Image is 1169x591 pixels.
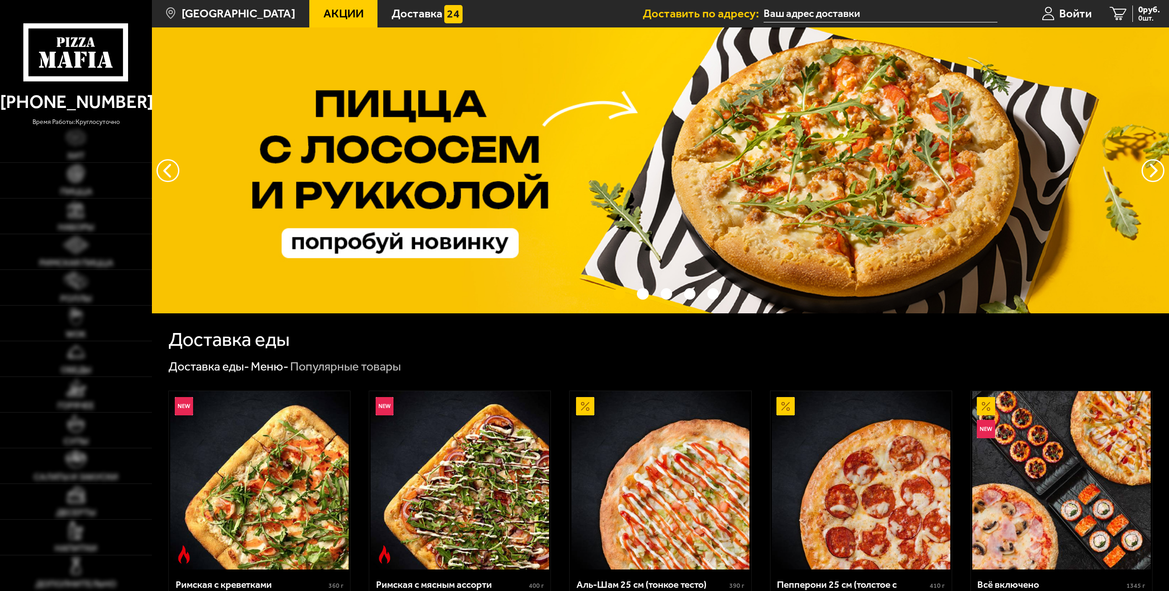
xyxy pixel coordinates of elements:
[570,391,751,570] a: АкционныйАль-Шам 25 см (тонкое тесто)
[444,5,463,23] img: 15daf4d41897b9f0e9f617042186c801.svg
[614,288,625,300] button: точки переключения
[329,582,344,590] span: 360 г
[60,187,92,196] span: Пицца
[34,473,118,481] span: Салаты и закуски
[1138,15,1160,22] span: 0 шт.
[576,397,594,415] img: Акционный
[376,397,394,415] img: Новинка
[772,391,950,570] img: Пепперони 25 см (толстое с сыром)
[684,288,696,300] button: точки переключения
[170,391,349,570] img: Римская с креветками
[168,359,249,374] a: Доставка еды-
[182,8,295,20] span: [GEOGRAPHIC_DATA]
[637,288,649,300] button: точки переключения
[376,545,394,564] img: Острое блюдо
[977,579,1124,591] div: Всё включено
[977,397,995,415] img: Акционный
[971,391,1152,570] a: АкционныйНовинкаВсё включено
[1126,582,1145,590] span: 1345 г
[67,151,85,160] span: Хит
[707,288,719,300] button: точки переключения
[576,579,727,591] div: Аль-Шам 25 см (тонкое тесто)
[66,330,86,338] span: WOK
[58,401,94,410] span: Горячее
[323,8,364,20] span: Акции
[64,437,88,446] span: Супы
[529,582,544,590] span: 400 г
[661,288,673,300] button: точки переключения
[251,359,289,374] a: Меню-
[776,397,795,415] img: Акционный
[571,391,750,570] img: Аль-Шам 25 см (тонкое тесто)
[764,5,997,22] input: Ваш адрес доставки
[175,545,193,564] img: Острое блюдо
[376,579,527,591] div: Римская с мясным ассорти
[61,365,91,374] span: Обеды
[770,391,952,570] a: АкционныйПепперони 25 см (толстое с сыром)
[36,580,116,588] span: Дополнительно
[1059,8,1092,20] span: Войти
[369,391,550,570] a: НовинкаОстрое блюдоРимская с мясным ассорти
[169,391,350,570] a: НовинкаОстрое блюдоРимская с креветками
[156,159,179,182] button: следующий
[60,294,92,303] span: Роллы
[290,359,401,375] div: Популярные товары
[1138,5,1160,14] span: 0 руб.
[175,397,193,415] img: Новинка
[392,8,442,20] span: Доставка
[643,8,764,20] span: Доставить по адресу:
[55,544,97,553] span: Напитки
[56,508,96,517] span: Десерты
[977,420,995,438] img: Новинка
[729,582,744,590] span: 390 г
[371,391,549,570] img: Римская с мясным ассорти
[1142,159,1164,182] button: предыдущий
[930,582,945,590] span: 410 г
[176,579,326,591] div: Римская с креветками
[168,330,290,349] h1: Доставка еды
[58,223,94,231] span: Наборы
[39,258,113,267] span: Римская пицца
[972,391,1151,570] img: Всё включено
